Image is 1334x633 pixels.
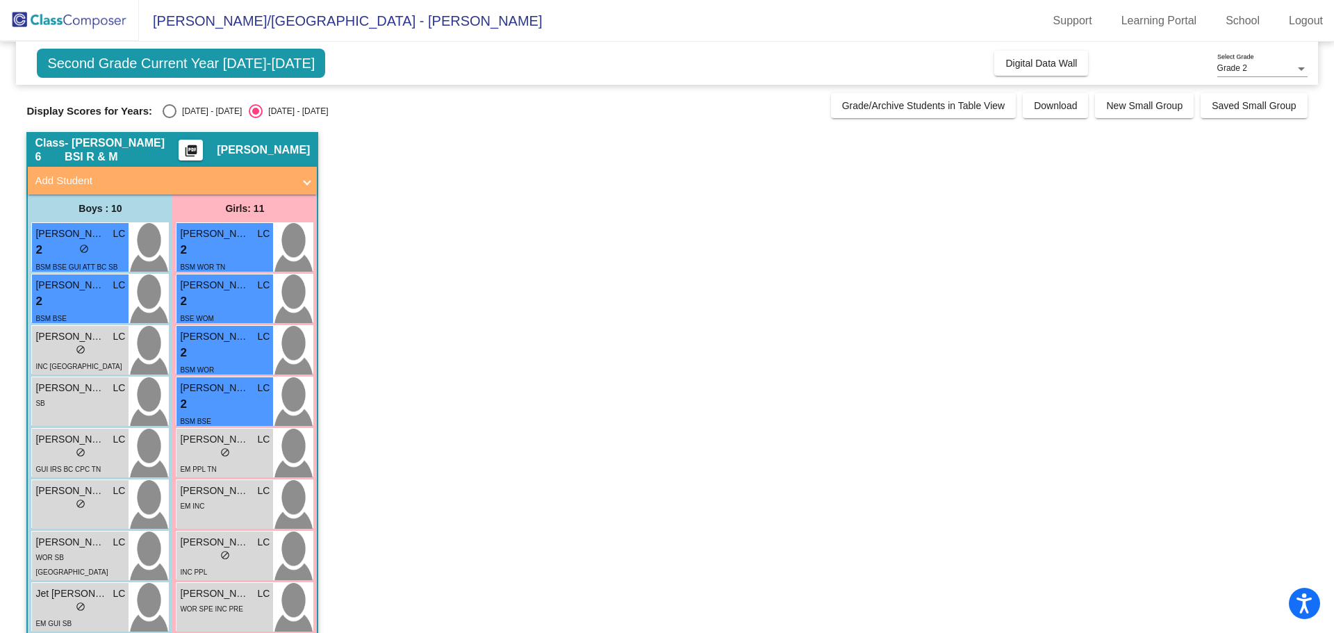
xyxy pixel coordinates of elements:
span: LC [258,278,270,293]
a: Learning Portal [1110,10,1208,32]
span: LC [258,432,270,447]
span: - [PERSON_NAME] BSI R & M [65,136,179,164]
span: [PERSON_NAME] [35,381,105,395]
span: [PERSON_NAME] [35,227,105,241]
span: WOR SPE INC PRE [180,605,243,613]
span: LC [113,227,126,241]
span: do_not_disturb_alt [76,447,85,457]
span: LC [258,329,270,344]
span: [PERSON_NAME] [180,227,249,241]
mat-expansion-panel-header: Add Student [28,167,317,195]
button: Saved Small Group [1201,93,1307,118]
span: LC [113,329,126,344]
mat-panel-title: Add Student [35,173,293,189]
span: LC [258,586,270,601]
span: INC PPL [180,568,207,576]
span: [PERSON_NAME] [35,432,105,447]
span: Grade/Archive Students in Table View [842,100,1005,111]
span: [PERSON_NAME] [180,432,249,447]
span: [PERSON_NAME] [180,586,249,601]
span: GUI IRS BC CPC TN [35,466,101,473]
span: do_not_disturb_alt [76,499,85,509]
span: Digital Data Wall [1005,58,1077,69]
span: BSM WOR TN [180,263,225,271]
a: Logout [1278,10,1334,32]
span: [PERSON_NAME] Heritage [180,278,249,293]
span: [PERSON_NAME] [180,535,249,550]
span: 2 [35,241,42,259]
span: INC [GEOGRAPHIC_DATA] [35,363,122,370]
span: SB [35,400,44,407]
span: EM INC [180,502,204,510]
span: EM PPL TN [180,466,216,473]
span: BSE WOM [180,315,213,322]
span: BSM BSE [35,315,66,322]
span: BSM WOR [180,366,214,374]
span: [PERSON_NAME] [180,329,249,344]
span: Jet [PERSON_NAME] [35,586,105,601]
span: [PERSON_NAME] [35,535,105,550]
button: Download [1023,93,1088,118]
span: LC [113,432,126,447]
div: [DATE] - [DATE] [263,105,328,117]
span: 2 [180,241,186,259]
span: do_not_disturb_alt [79,244,89,254]
span: LC [258,227,270,241]
span: [PERSON_NAME]/[GEOGRAPHIC_DATA] - [PERSON_NAME] [139,10,542,32]
span: WOR SB [GEOGRAPHIC_DATA] [35,554,108,576]
a: School [1214,10,1271,32]
span: do_not_disturb_alt [76,602,85,611]
div: Boys : 10 [28,195,172,222]
span: do_not_disturb_alt [220,550,230,560]
button: New Small Group [1095,93,1194,118]
span: LC [113,484,126,498]
span: [PERSON_NAME] [217,143,310,157]
span: LC [258,535,270,550]
span: 2 [180,344,186,362]
span: LC [113,381,126,395]
div: Girls: 11 [172,195,317,222]
span: Download [1034,100,1077,111]
span: [PERSON_NAME] [35,278,105,293]
a: Support [1042,10,1103,32]
span: Second Grade Current Year [DATE]-[DATE] [37,49,325,78]
span: 2 [35,293,42,311]
span: LC [113,535,126,550]
mat-icon: picture_as_pdf [183,144,199,163]
button: Grade/Archive Students in Table View [831,93,1016,118]
span: BSM BSE GUI ATT BC SB [GEOGRAPHIC_DATA] [35,263,117,286]
span: 2 [180,293,186,311]
span: LC [113,586,126,601]
mat-radio-group: Select an option [163,104,328,118]
span: Class 6 [35,136,65,164]
span: [PERSON_NAME] [180,381,249,395]
span: 2 [180,395,186,413]
span: do_not_disturb_alt [76,345,85,354]
span: BSM BSE [180,418,211,425]
span: [PERSON_NAME] [35,484,105,498]
span: Display Scores for Years: [26,105,152,117]
span: [PERSON_NAME] [180,484,249,498]
button: Print Students Details [179,140,203,161]
span: [PERSON_NAME] [35,329,105,344]
span: do_not_disturb_alt [220,447,230,457]
span: LC [258,381,270,395]
div: [DATE] - [DATE] [176,105,242,117]
button: Digital Data Wall [994,51,1088,76]
span: LC [258,484,270,498]
span: LC [113,278,126,293]
span: Saved Small Group [1212,100,1296,111]
span: New Small Group [1106,100,1183,111]
span: Grade 2 [1217,63,1247,73]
